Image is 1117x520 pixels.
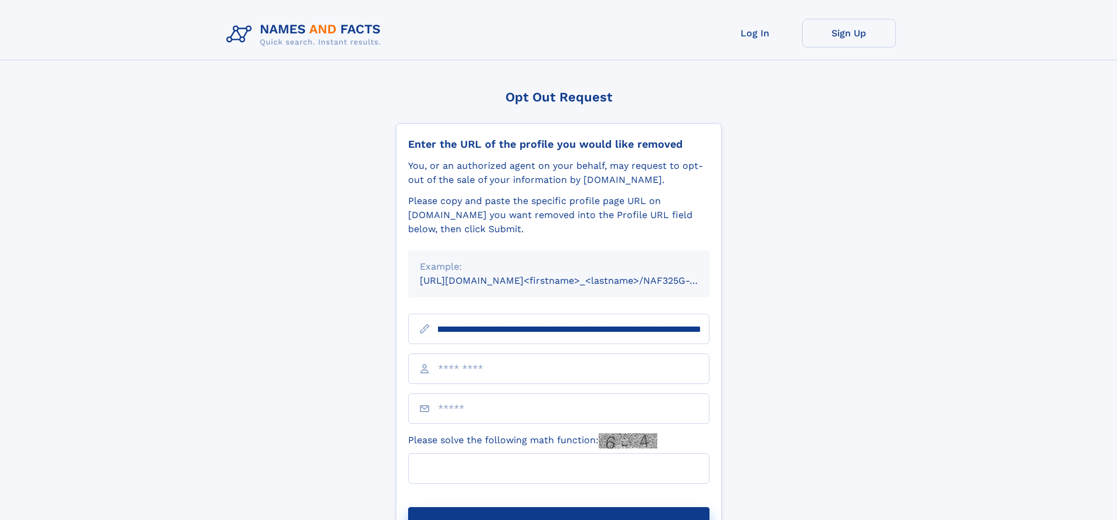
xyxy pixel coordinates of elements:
[408,159,709,187] div: You, or an authorized agent on your behalf, may request to opt-out of the sale of your informatio...
[222,19,391,50] img: Logo Names and Facts
[408,433,657,448] label: Please solve the following math function:
[420,275,732,286] small: [URL][DOMAIN_NAME]<firstname>_<lastname>/NAF325G-xxxxxxxx
[408,194,709,236] div: Please copy and paste the specific profile page URL on [DOMAIN_NAME] you want removed into the Pr...
[420,260,698,274] div: Example:
[802,19,896,47] a: Sign Up
[396,90,722,104] div: Opt Out Request
[708,19,802,47] a: Log In
[408,138,709,151] div: Enter the URL of the profile you would like removed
